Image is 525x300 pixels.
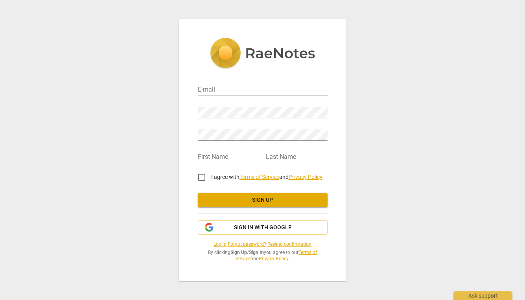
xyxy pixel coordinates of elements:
b: Sign In [249,250,264,255]
a: Terms of Service [239,174,279,180]
b: Sign Up [230,250,247,255]
button: Sign up [198,193,328,207]
a: Forgot password? [228,241,266,247]
a: Privacy Policy [259,256,288,261]
img: 5ac2273c67554f335776073100b6d88f.svg [210,38,315,70]
span: Sign up [204,196,321,204]
a: Privacy Policy [289,174,322,180]
span: I agree with and [211,174,322,180]
a: Resend confirmation [267,241,311,247]
span: By clicking / you agree to our and . [198,249,328,262]
a: Log in [214,241,227,247]
span: | | [198,241,328,248]
button: Sign in with Google [198,220,328,235]
span: Sign in with Google [234,224,291,232]
div: Ask support [453,291,512,300]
